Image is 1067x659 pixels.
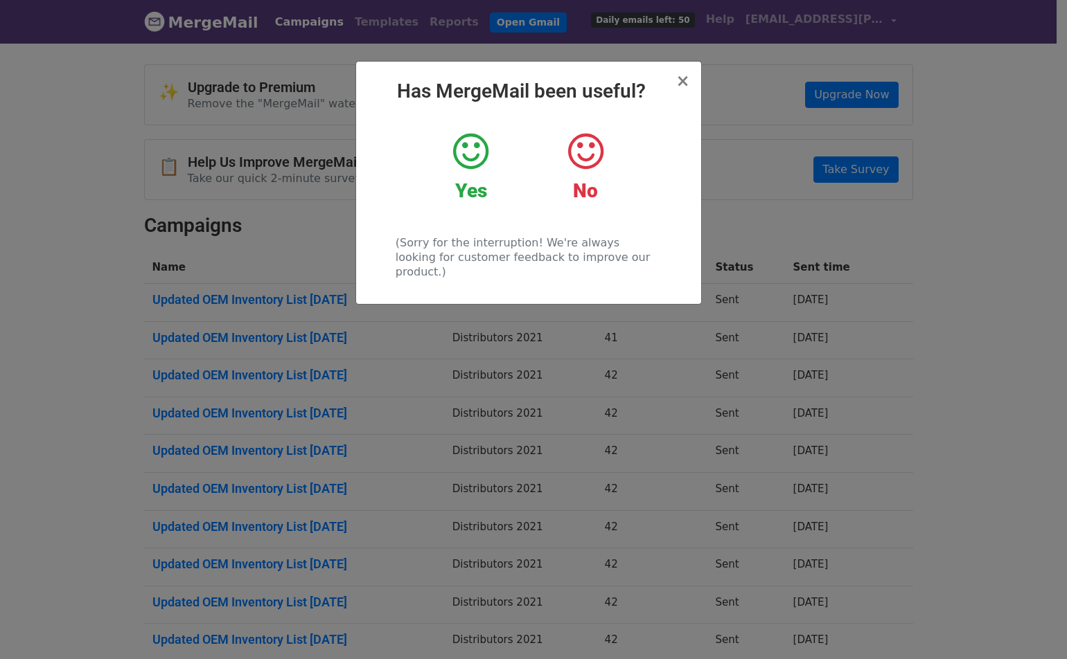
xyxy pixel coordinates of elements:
[455,179,487,202] strong: Yes
[396,235,661,279] p: (Sorry for the interruption! We're always looking for customer feedback to improve our product.)
[424,131,518,203] a: Yes
[676,71,689,91] span: ×
[676,73,689,89] button: Close
[538,131,632,203] a: No
[573,179,598,202] strong: No
[367,80,690,103] h2: Has MergeMail been useful?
